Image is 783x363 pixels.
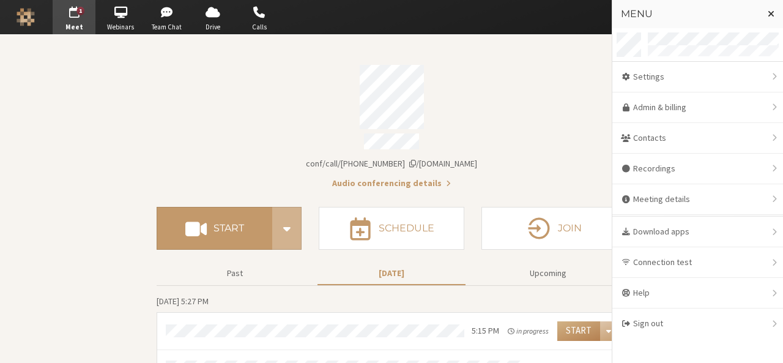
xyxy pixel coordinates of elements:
[612,62,783,92] div: Settings
[612,247,783,278] div: Connection test
[612,184,783,215] div: Meeting details
[157,296,209,307] span: [DATE] 5:27 PM
[612,309,783,339] div: Sign out
[161,263,309,284] button: Past
[508,326,549,337] em: in progress
[77,7,85,15] div: 1
[53,22,95,32] span: Meet
[306,158,477,169] span: Copy my meeting room link
[17,8,35,26] img: Iotum
[379,223,434,233] h4: Schedule
[600,321,617,341] div: Open menu
[213,223,244,233] h4: Start
[557,321,600,341] button: Start
[612,123,783,154] div: Contacts
[612,278,783,309] div: Help
[612,154,783,184] div: Recordings
[99,22,142,32] span: Webinars
[332,177,451,190] button: Audio conferencing details
[157,56,626,190] section: Account details
[272,207,302,250] div: Start conference options
[621,9,757,20] h3: Menu
[612,217,783,247] div: Download apps
[481,207,626,250] button: Join
[238,22,281,32] span: Calls
[319,207,464,250] button: Schedule
[558,223,582,233] h4: Join
[472,324,499,337] div: 5:15 PM
[612,92,783,123] a: Admin & billing
[317,263,466,284] button: [DATE]
[157,207,272,250] button: Start
[306,157,477,170] button: Copy my meeting room linkCopy my meeting room link
[146,22,188,32] span: Team Chat
[191,22,234,32] span: Drive
[474,263,622,284] button: Upcoming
